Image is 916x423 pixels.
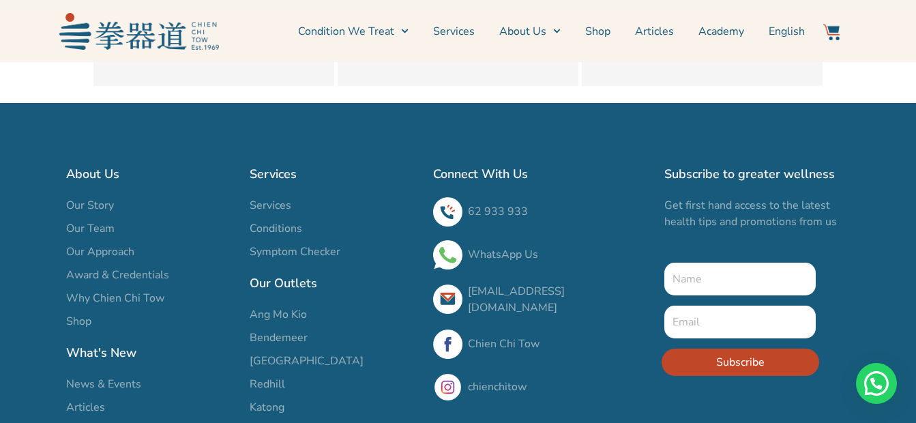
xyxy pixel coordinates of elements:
[664,306,816,338] input: Email
[250,197,291,214] span: Services
[250,197,419,214] a: Services
[250,220,302,237] span: Conditions
[468,336,540,351] a: Chien Chi Tow
[664,197,851,230] p: Get first hand access to the latest health tips and promotions from us
[250,353,419,369] a: [GEOGRAPHIC_DATA]
[250,274,419,293] h2: Our Outlets
[250,220,419,237] a: Conditions
[66,313,91,330] span: Shop
[250,244,340,260] span: Symptom Checker
[635,14,674,48] a: Articles
[250,353,364,369] span: [GEOGRAPHIC_DATA]
[823,24,840,40] img: Website Icon-03
[66,313,236,330] a: Shop
[66,399,105,415] span: Articles
[433,14,475,48] a: Services
[66,290,164,306] span: Why Chien Chi Tow
[769,23,805,40] span: English
[664,263,816,295] input: Name
[664,164,851,184] h2: Subscribe to greater wellness
[66,376,236,392] a: News & Events
[226,14,806,48] nav: Menu
[66,197,236,214] a: Our Story
[66,399,236,415] a: Articles
[250,399,284,415] span: Katong
[250,330,308,346] span: Bendemeer
[250,376,285,392] span: Redhill
[66,343,236,362] h2: What's New
[468,284,565,315] a: [EMAIL_ADDRESS][DOMAIN_NAME]
[698,14,744,48] a: Academy
[66,164,236,184] h2: About Us
[250,376,419,392] a: Redhill
[250,164,419,184] h2: Services
[298,14,409,48] a: Condition We Treat
[66,290,236,306] a: Why Chien Chi Tow
[66,220,236,237] a: Our Team
[250,399,419,415] a: Katong
[250,330,419,346] a: Bendemeer
[433,164,651,184] h2: Connect With Us
[585,14,610,48] a: Shop
[66,267,169,283] span: Award & Credentials
[66,244,134,260] span: Our Approach
[250,306,419,323] a: Ang Mo Kio
[662,349,819,376] button: Subscribe
[769,14,805,48] a: English
[468,247,538,262] a: WhatsApp Us
[250,244,419,260] a: Symptom Checker
[468,379,527,394] a: chienchitow
[499,14,561,48] a: About Us
[66,244,236,260] a: Our Approach
[66,197,114,214] span: Our Story
[66,220,115,237] span: Our Team
[468,204,528,219] a: 62 933 933
[664,263,816,386] form: New Form
[66,376,141,392] span: News & Events
[716,354,765,370] span: Subscribe
[250,306,307,323] span: Ang Mo Kio
[66,267,236,283] a: Award & Credentials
